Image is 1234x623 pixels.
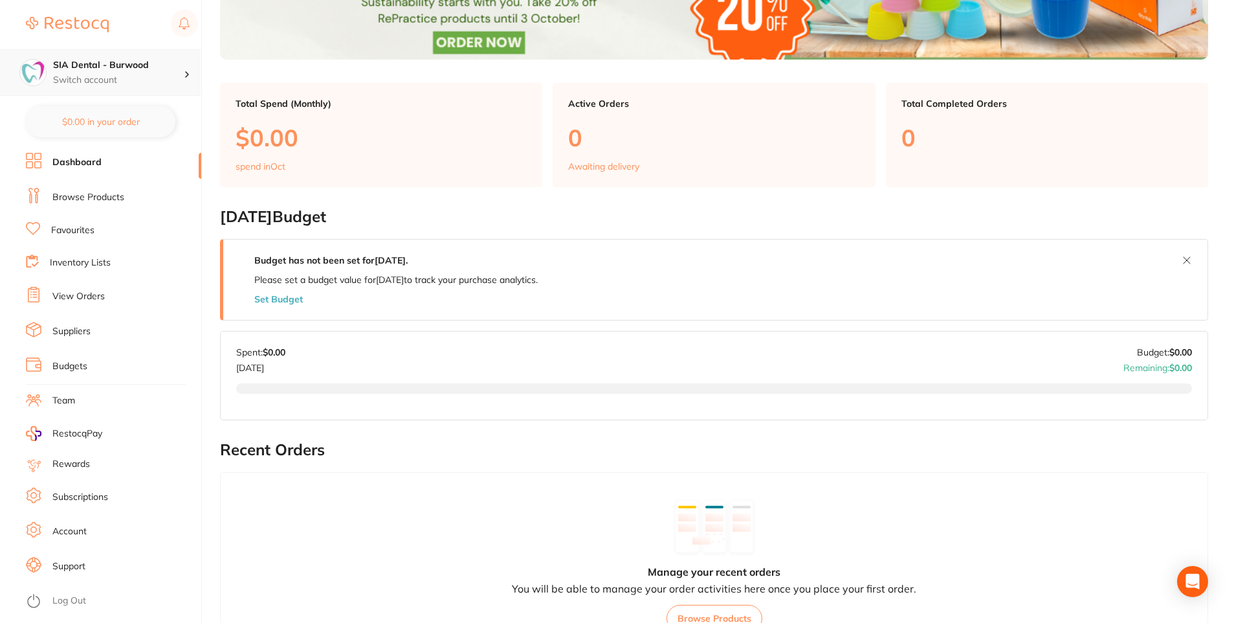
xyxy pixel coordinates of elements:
h2: [DATE] Budget [220,208,1208,226]
a: Total Completed Orders0 [886,83,1208,188]
p: Budget: [1137,347,1192,357]
h4: Manage your recent orders [648,566,780,578]
button: $0.00 in your order [26,106,175,137]
a: Team [52,394,75,407]
img: RestocqPay [26,426,41,441]
strong: Budget has not been set for [DATE] . [254,255,408,266]
a: Account [52,525,87,538]
p: $0.00 [236,124,527,151]
p: Total Completed Orders [901,98,1193,109]
img: Restocq Logo [26,17,109,32]
p: Awaiting delivery [568,161,639,172]
a: Log Out [52,595,86,607]
a: Budgets [52,360,87,373]
img: SIA Dental - Burwood [20,60,46,85]
a: Rewards [52,458,90,471]
p: Please set a budget value for [DATE] to track your purchase analytics. [254,275,538,285]
a: Dashboard [52,156,102,169]
p: 0 [568,124,859,151]
a: RestocqPay [26,426,102,441]
button: Set Budget [254,294,303,304]
a: Favourites [51,224,94,237]
p: You will be able to manage your order activities here once you place your first order. [512,583,916,595]
a: View Orders [52,290,105,303]
h4: SIA Dental - Burwood [53,59,184,72]
p: Spent: [236,347,285,357]
a: Total Spend (Monthly)$0.00spend inOct [220,83,542,188]
a: Inventory Lists [50,256,111,269]
strong: $0.00 [1169,362,1192,374]
a: Browse Products [52,191,124,204]
p: [DATE] [236,357,285,373]
span: RestocqPay [52,427,102,440]
strong: $0.00 [1169,346,1192,358]
p: Active Orders [568,98,859,109]
strong: $0.00 [263,346,285,358]
p: Total Spend (Monthly) [236,98,527,109]
a: Active Orders0Awaiting delivery [553,83,875,188]
a: Subscriptions [52,491,108,504]
p: Remaining: [1123,357,1192,373]
a: Restocq Logo [26,10,109,40]
p: Switch account [53,74,184,87]
p: 0 [901,124,1193,151]
a: Suppliers [52,325,91,338]
div: Open Intercom Messenger [1177,566,1208,597]
p: spend in Oct [236,161,285,172]
a: Support [52,560,85,573]
h2: Recent Orders [220,441,1208,459]
button: Log Out [26,591,197,612]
